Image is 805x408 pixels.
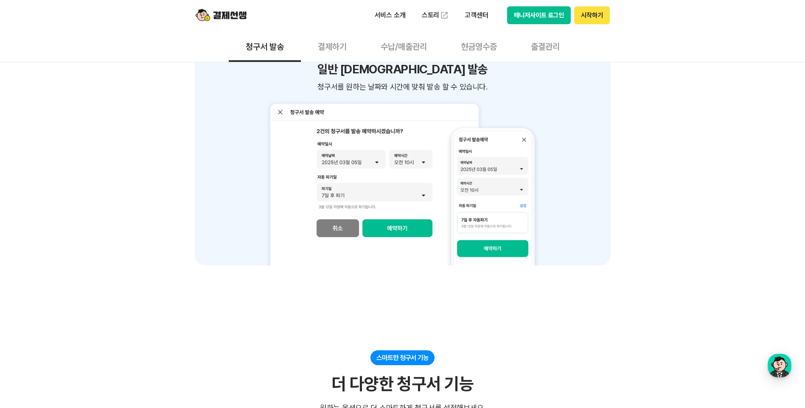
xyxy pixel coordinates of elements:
[27,282,32,288] span: 홈
[364,31,444,62] button: 수납/매출관리
[440,11,449,20] img: 외부 도메인 오픈
[3,269,56,290] a: 홈
[56,269,109,290] a: 대화
[444,31,514,62] button: 현금영수증
[301,31,364,62] button: 결제하기
[507,6,571,24] button: 매니저사이트 로그인
[331,374,474,394] div: 더 다양한 청구서 기능
[196,7,247,23] img: logo
[574,6,609,24] button: 시작하기
[229,31,301,62] button: 청구서 발송
[514,31,577,62] button: 출결관리
[370,350,435,365] div: 스마트한 청구서 기능
[459,8,494,23] p: 고객센터
[266,98,539,265] img: 일반 예약 발송
[78,282,88,289] span: 대화
[109,269,163,290] a: 설정
[416,7,455,24] a: 스토리
[317,62,488,76] h3: 일반 [DEMOGRAPHIC_DATA] 발송
[369,8,412,23] p: 서비스 소개
[317,81,487,92] span: 청구서를 원하는 날짜와 시간에 맞춰 발송 할 수 있습니다.
[131,282,141,288] span: 설정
